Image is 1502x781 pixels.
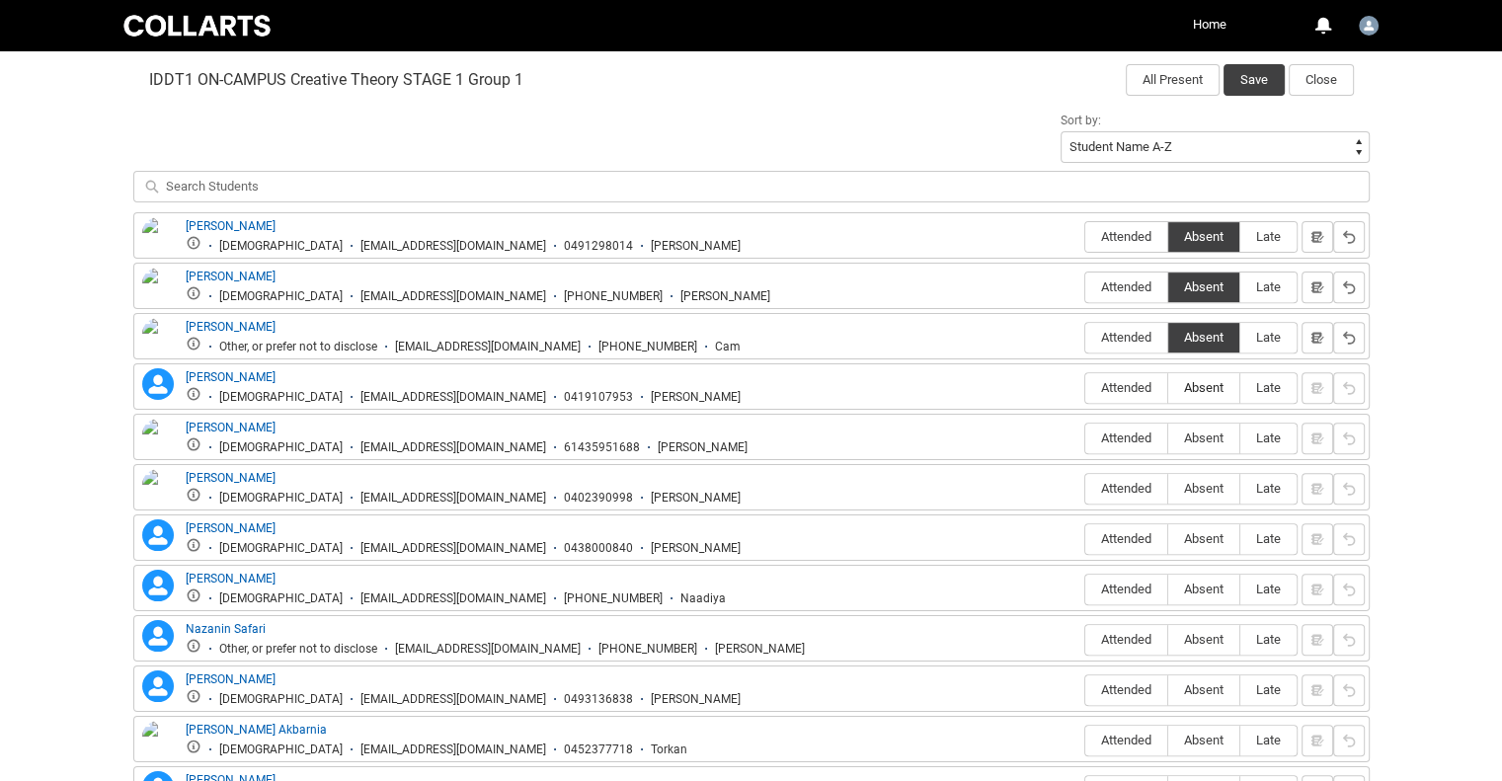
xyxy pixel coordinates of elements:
div: [DEMOGRAPHIC_DATA] [219,591,343,606]
span: Late [1240,481,1297,496]
div: [EMAIL_ADDRESS][DOMAIN_NAME] [360,239,546,254]
div: [PHONE_NUMBER] [564,591,663,606]
span: Absent [1168,582,1239,596]
button: Close [1289,64,1354,96]
lightning-icon: Nazanin Safari [142,620,174,652]
span: Attended [1085,481,1167,496]
div: 0438000840 [564,541,633,556]
div: [EMAIL_ADDRESS][DOMAIN_NAME] [360,541,546,556]
div: [DEMOGRAPHIC_DATA] [219,440,343,455]
div: [PERSON_NAME] [651,239,741,254]
span: Absent [1168,682,1239,697]
span: Absent [1168,733,1239,747]
div: 0491298014 [564,239,633,254]
div: [PHONE_NUMBER] [598,340,697,354]
div: [PERSON_NAME] [680,289,770,304]
span: Absent [1168,531,1239,546]
span: Late [1240,229,1297,244]
span: Sort by: [1061,114,1101,127]
span: Late [1240,582,1297,596]
span: Attended [1085,531,1167,546]
div: Naadiya [680,591,726,606]
span: Absent [1168,380,1239,395]
div: [PERSON_NAME] [658,440,748,455]
span: Attended [1085,229,1167,244]
div: [DEMOGRAPHIC_DATA] [219,390,343,405]
a: [PERSON_NAME] [186,672,276,686]
div: Torkan [651,742,687,757]
div: 0452377718 [564,742,633,757]
span: Attended [1085,279,1167,294]
div: Other, or prefer not to disclose [219,642,377,657]
div: [DEMOGRAPHIC_DATA] [219,742,343,757]
a: [PERSON_NAME] Akbarnia [186,723,327,737]
span: IDDT1 ON-CAMPUS Creative Theory STAGE 1 Group 1 [149,70,523,90]
span: Late [1240,279,1297,294]
div: [EMAIL_ADDRESS][DOMAIN_NAME] [360,390,546,405]
div: 0493136838 [564,692,633,707]
div: [PERSON_NAME] [715,642,805,657]
div: [PERSON_NAME] [651,692,741,707]
div: [DEMOGRAPHIC_DATA] [219,289,343,304]
a: [PERSON_NAME] [186,370,276,384]
span: Absent [1168,330,1239,345]
button: Reset [1333,221,1365,253]
div: [EMAIL_ADDRESS][DOMAIN_NAME] [360,692,546,707]
span: Attended [1085,682,1167,697]
div: [PERSON_NAME] [651,491,741,506]
a: [PERSON_NAME] [186,219,276,233]
span: Attended [1085,430,1167,445]
a: Home [1188,10,1231,39]
a: [PERSON_NAME] [186,572,276,586]
span: Late [1240,330,1297,345]
span: Absent [1168,632,1239,647]
button: Notes [1302,272,1333,303]
div: [DEMOGRAPHIC_DATA] [219,239,343,254]
div: [EMAIL_ADDRESS][DOMAIN_NAME] [360,491,546,506]
button: Reset [1333,272,1365,303]
span: Late [1240,632,1297,647]
button: Reset [1333,574,1365,605]
div: [DEMOGRAPHIC_DATA] [219,541,343,556]
img: Torkan Vojdani Akbarnia [142,721,174,778]
span: Absent [1168,430,1239,445]
lightning-icon: Naadiya Darawish [142,570,174,601]
div: [DEMOGRAPHIC_DATA] [219,491,343,506]
button: Reset [1333,725,1365,756]
div: [PERSON_NAME] [651,541,741,556]
button: Save [1224,64,1285,96]
div: [DEMOGRAPHIC_DATA] [219,692,343,707]
span: Late [1240,380,1297,395]
a: [PERSON_NAME] [186,421,276,434]
lightning-icon: Marie Cellante [142,519,174,551]
span: Attended [1085,330,1167,345]
div: Cam [715,340,741,354]
a: Nazanin Safari [186,622,266,636]
img: Aaron Davies [142,217,174,261]
span: Attended [1085,582,1167,596]
span: Late [1240,430,1297,445]
img: Camille Wanstall [142,318,174,361]
span: Absent [1168,229,1239,244]
a: [PERSON_NAME] [186,471,276,485]
button: User Profile Faculty.riyer [1354,8,1383,39]
span: Late [1240,531,1297,546]
span: Attended [1085,380,1167,395]
lightning-icon: Samuel Hall [142,670,174,702]
button: Reset [1333,523,1365,555]
span: Late [1240,682,1297,697]
lightning-icon: Emily Burton [142,368,174,400]
div: [PHONE_NUMBER] [564,289,663,304]
button: Reset [1333,423,1365,454]
span: Absent [1168,279,1239,294]
div: [EMAIL_ADDRESS][DOMAIN_NAME] [360,289,546,304]
button: Notes [1302,221,1333,253]
img: Beth Martin [142,268,174,311]
a: [PERSON_NAME] [186,320,276,334]
img: Faculty.riyer [1359,16,1379,36]
div: [EMAIL_ADDRESS][DOMAIN_NAME] [360,440,546,455]
span: Attended [1085,733,1167,747]
img: Holly Nash Cooper [142,419,174,476]
button: Reset [1333,473,1365,505]
div: [PERSON_NAME] [651,390,741,405]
